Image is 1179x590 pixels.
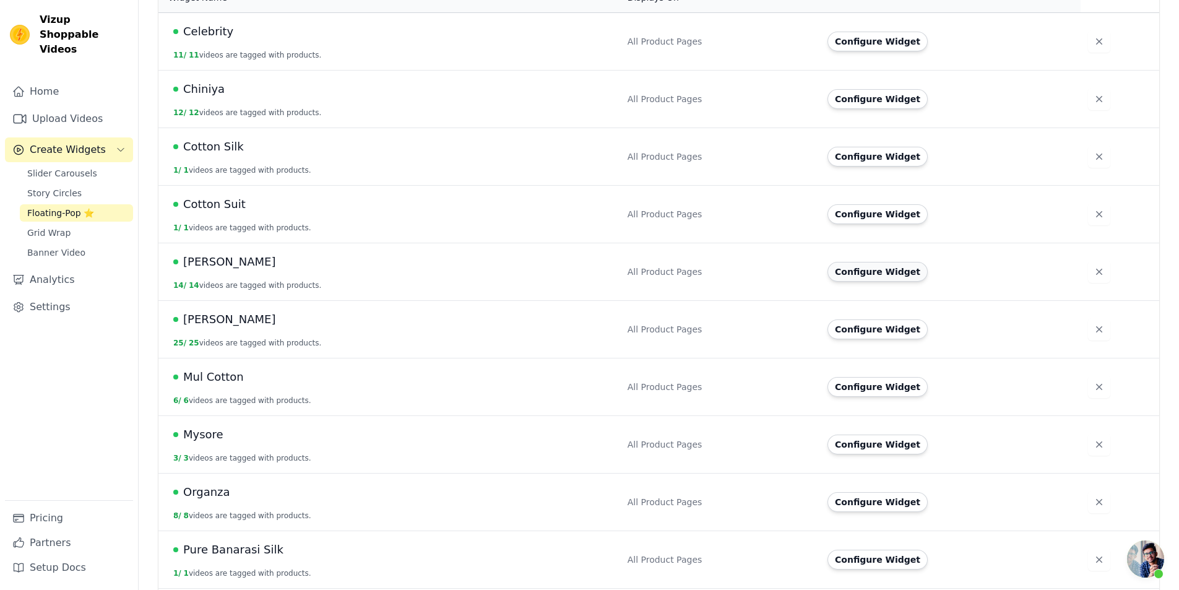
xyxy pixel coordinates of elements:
button: Delete widget [1088,318,1110,341]
span: Grid Wrap [27,227,71,239]
span: Pure Banarasi Silk [183,541,283,558]
span: Live Published [173,547,178,552]
span: 25 / [173,339,186,347]
button: Configure Widget [827,377,928,397]
button: Delete widget [1088,376,1110,398]
button: 25/ 25videos are tagged with products. [173,338,321,348]
button: Delete widget [1088,491,1110,513]
div: All Product Pages [628,35,813,48]
button: Delete widget [1088,30,1110,53]
div: All Product Pages [628,266,813,278]
button: Delete widget [1088,145,1110,168]
span: 12 [189,108,199,117]
span: 1 / [173,223,181,232]
button: Delete widget [1088,549,1110,571]
button: Configure Widget [827,319,928,339]
div: Open chat [1127,540,1164,578]
a: Upload Videos [5,106,133,131]
span: Live Published [173,259,178,264]
span: 1 / [173,166,181,175]
a: Floating-Pop ⭐ [20,204,133,222]
span: Live Published [173,87,178,92]
a: Partners [5,531,133,555]
button: Configure Widget [827,204,928,224]
span: Mysore [183,426,223,443]
span: Create Widgets [30,142,106,157]
a: Settings [5,295,133,319]
span: 8 [184,511,189,520]
button: Configure Widget [827,435,928,454]
button: Delete widget [1088,88,1110,110]
button: 1/ 1videos are tagged with products. [173,568,311,578]
button: Configure Widget [827,262,928,282]
a: Pricing [5,506,133,531]
span: Floating-Pop ⭐ [27,207,94,219]
button: 12/ 12videos are tagged with products. [173,108,321,118]
span: 14 [189,281,199,290]
button: 14/ 14videos are tagged with products. [173,280,321,290]
button: Delete widget [1088,433,1110,456]
div: All Product Pages [628,323,813,336]
button: Create Widgets [5,137,133,162]
span: Live Published [173,29,178,34]
button: 1/ 1videos are tagged with products. [173,165,311,175]
div: All Product Pages [628,496,813,508]
button: 1/ 1videos are tagged with products. [173,223,311,233]
span: Chiniya [183,80,225,98]
span: 8 / [173,511,181,520]
button: Configure Widget [827,32,928,51]
span: 6 [184,396,189,405]
button: Configure Widget [827,492,928,512]
img: Vizup [10,25,30,45]
span: Cotton Silk [183,138,244,155]
span: 25 [189,339,199,347]
span: 3 / [173,454,181,462]
span: 14 / [173,281,186,290]
a: Setup Docs [5,555,133,580]
span: Organza [183,484,230,501]
button: Configure Widget [827,147,928,167]
button: Delete widget [1088,261,1110,283]
span: 11 [189,51,199,59]
div: All Product Pages [628,150,813,163]
button: 3/ 3videos are tagged with products. [173,453,311,463]
span: 1 [184,166,189,175]
button: 11/ 11videos are tagged with products. [173,50,321,60]
span: 1 / [173,569,181,578]
button: Configure Widget [827,89,928,109]
a: Banner Video [20,244,133,261]
span: Slider Carousels [27,167,97,180]
a: Story Circles [20,184,133,202]
span: Live Published [173,202,178,207]
span: Cotton Suit [183,196,246,213]
span: Celebrity [183,23,233,40]
span: Vizup Shoppable Videos [40,12,128,57]
span: 3 [184,454,189,462]
span: Mul Cotton [183,368,244,386]
button: 6/ 6videos are tagged with products. [173,396,311,406]
a: Grid Wrap [20,224,133,241]
div: All Product Pages [628,553,813,566]
button: Delete widget [1088,203,1110,225]
div: All Product Pages [628,381,813,393]
div: All Product Pages [628,93,813,105]
button: 8/ 8videos are tagged with products. [173,511,311,521]
span: Live Published [173,375,178,380]
span: Live Published [173,432,178,437]
a: Home [5,79,133,104]
button: Configure Widget [827,550,928,570]
span: 11 / [173,51,186,59]
span: 1 [184,223,189,232]
span: 12 / [173,108,186,117]
span: [PERSON_NAME] [183,253,276,271]
span: Live Published [173,490,178,495]
span: 1 [184,569,189,578]
span: Live Published [173,317,178,322]
span: Live Published [173,144,178,149]
a: Analytics [5,267,133,292]
span: [PERSON_NAME] [183,311,276,328]
a: Slider Carousels [20,165,133,182]
span: Story Circles [27,187,82,199]
div: All Product Pages [628,438,813,451]
span: 6 / [173,396,181,405]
